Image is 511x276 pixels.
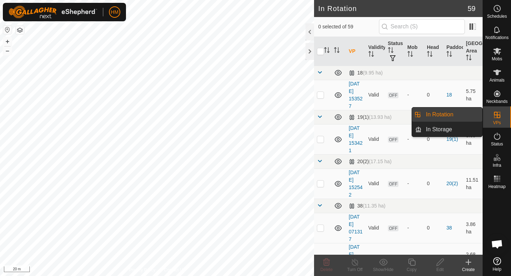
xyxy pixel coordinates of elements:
input: Search (S) [379,19,465,34]
p-sorticon: Activate to sort [427,52,433,58]
span: 59 [468,3,476,14]
button: + [3,37,12,46]
td: 5.75 ha [463,80,483,110]
span: Schedules [487,14,507,18]
div: Copy [397,266,426,273]
li: In Storage [412,122,482,137]
span: Neckbands [486,99,507,104]
img: Gallagher Logo [9,6,97,18]
span: HM [111,9,119,16]
div: Edit [426,266,454,273]
td: 8.69 ha [463,124,483,154]
td: 0 [424,243,444,273]
a: 38 [446,225,452,231]
th: Mob [405,37,424,66]
p-sorticon: Activate to sort [407,52,413,58]
div: Create [454,266,483,273]
a: [DATE] 071317 [349,214,363,242]
span: Heatmap [488,184,506,189]
button: – [3,46,12,55]
a: [DATE] 153421 [349,125,363,153]
td: 0 [424,213,444,243]
div: 38 [349,203,385,209]
a: 19(1) [446,136,458,142]
a: In Rotation [422,107,482,122]
p-sorticon: Activate to sort [466,56,472,61]
td: Valid [366,243,385,273]
td: Valid [366,80,385,110]
div: Show/Hide [369,266,397,273]
div: 20(2) [349,159,392,165]
td: 0 [424,124,444,154]
span: (9.95 ha) [363,70,383,76]
th: Status [385,37,405,66]
td: Valid [366,213,385,243]
span: Mobs [492,57,502,61]
span: Status [491,142,503,146]
td: Valid [366,124,385,154]
button: Reset Map [3,26,12,34]
a: Help [483,254,511,274]
a: 18 [446,92,452,98]
span: (13.93 ha) [369,114,392,120]
p-sorticon: Activate to sort [368,52,374,58]
a: [DATE] 071545 [349,244,363,272]
a: 20(2) [446,181,458,186]
h2: In Rotation [318,4,468,13]
td: Valid [366,169,385,199]
div: 18 [349,70,383,76]
p-sorticon: Activate to sort [324,48,330,54]
span: OFF [388,225,399,231]
p-sorticon: Activate to sort [334,48,340,54]
td: 0 [424,80,444,110]
th: Validity [366,37,385,66]
div: Turn Off [341,266,369,273]
th: Head [424,37,444,66]
th: Paddock [444,37,463,66]
th: [GEOGRAPHIC_DATA] Area [463,37,483,66]
span: VPs [493,121,501,125]
th: VP [346,37,366,66]
p-sorticon: Activate to sort [446,52,452,58]
span: OFF [388,137,399,143]
div: 19(1) [349,114,392,120]
td: 0 [424,169,444,199]
a: Contact Us [164,267,185,273]
li: In Rotation [412,107,482,122]
p-sorticon: Activate to sort [388,48,394,54]
span: In Storage [426,125,452,134]
a: In Storage [422,122,482,137]
td: 11.51 ha [463,169,483,199]
span: 0 selected of 59 [318,23,379,31]
a: [DATE] 153527 [349,81,363,109]
span: (17.15 ha) [369,159,392,164]
td: 2.68 ha [463,243,483,273]
span: Animals [489,78,505,82]
span: Notifications [485,35,509,40]
div: - [407,180,421,187]
span: In Rotation [426,110,453,119]
div: - [407,224,421,232]
span: OFF [388,181,399,187]
a: [DATE] 152542 [349,170,363,198]
span: Delete [320,267,333,272]
div: - [407,91,421,99]
button: Map Layers [16,26,24,34]
td: 3.86 ha [463,213,483,243]
a: Privacy Policy [129,267,155,273]
span: OFF [388,92,399,98]
div: - [407,136,421,143]
span: Help [493,267,501,271]
div: Open chat [487,233,508,255]
span: (11.35 ha) [363,203,385,209]
span: Infra [493,163,501,167]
